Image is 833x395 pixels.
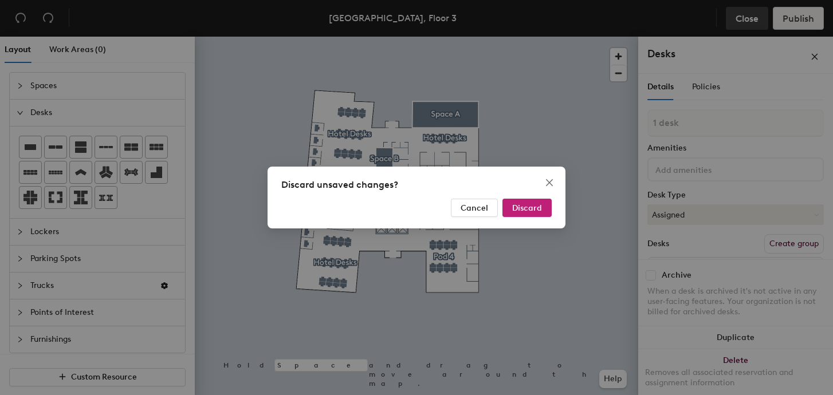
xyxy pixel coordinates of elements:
span: close [545,178,554,187]
span: Discard [512,203,542,213]
button: Discard [502,199,552,217]
span: Cancel [461,203,488,213]
button: Close [540,173,559,192]
button: Cancel [451,199,498,217]
div: Discard unsaved changes? [281,178,552,192]
span: Close [540,178,559,187]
